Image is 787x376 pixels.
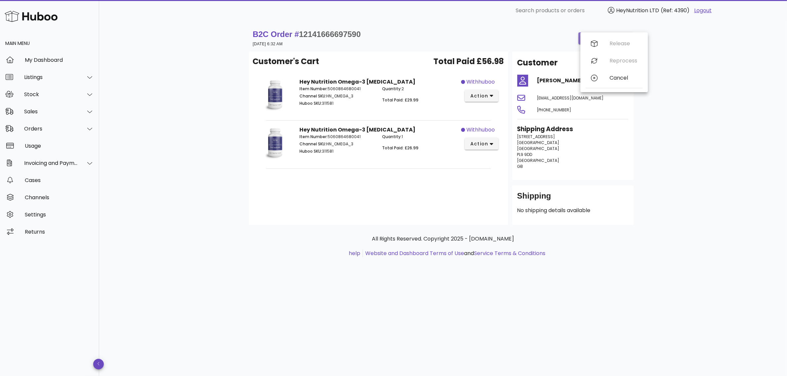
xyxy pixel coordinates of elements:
[299,78,415,86] strong: Hey Nutrition Omega-3 [MEDICAL_DATA]
[253,56,319,67] span: Customer's Cart
[382,134,457,140] p: 1
[465,138,499,150] button: action
[5,9,58,23] img: Huboo Logo
[24,74,78,80] div: Listings
[299,134,328,139] span: Item Number:
[517,146,560,151] span: [GEOGRAPHIC_DATA]
[363,249,545,257] li: and
[299,30,361,39] span: 12141666697590
[382,86,402,92] span: Quantity:
[299,126,415,133] strong: Hey Nutrition Omega-3 [MEDICAL_DATA]
[299,141,326,147] span: Channel SKU:
[661,7,689,14] span: (Ref: 4390)
[299,148,374,154] p: 311581
[25,229,94,235] div: Returns
[25,57,94,63] div: My Dashboard
[517,191,628,207] div: Shipping
[258,126,292,159] img: Product Image
[382,86,457,92] p: 2
[616,7,659,14] span: HeyNutrition LTD
[694,7,712,15] a: Logout
[365,249,464,257] a: Website and Dashboard Terms of Use
[253,30,361,39] strong: B2C Order #
[24,126,78,132] div: Orders
[299,100,374,106] p: 311581
[466,78,495,86] span: withhuboo
[537,95,604,101] span: [EMAIL_ADDRESS][DOMAIN_NAME]
[299,93,374,99] p: HN_OMEGA_3
[24,108,78,115] div: Sales
[517,164,523,169] span: GB
[382,134,402,139] span: Quantity:
[299,134,374,140] p: 5060864680041
[537,77,628,85] h4: [PERSON_NAME]
[25,177,94,183] div: Cases
[299,141,374,147] p: HN_OMEGA_3
[299,86,374,92] p: 5060864680041
[299,100,322,106] span: Huboo SKU:
[434,56,504,67] span: Total Paid £56.98
[25,143,94,149] div: Usage
[299,93,326,99] span: Channel SKU:
[517,134,555,139] span: [STREET_ADDRESS]
[466,126,495,134] span: withhuboo
[465,90,499,102] button: action
[24,91,78,97] div: Stock
[382,145,418,151] span: Total Paid: £26.99
[474,249,545,257] a: Service Terms & Conditions
[517,152,532,157] span: PL9 9DD
[578,32,633,44] button: order actions
[517,207,628,214] p: No shipping details available
[254,235,632,243] p: All Rights Reserved. Copyright 2025 - [DOMAIN_NAME]
[470,93,489,99] span: action
[517,158,560,163] span: [GEOGRAPHIC_DATA]
[349,249,360,257] a: help
[470,140,489,147] span: action
[517,140,560,145] span: [GEOGRAPHIC_DATA]
[610,75,637,81] div: Cancel
[258,78,292,111] img: Product Image
[517,125,628,134] h3: Shipping Address
[25,211,94,218] div: Settings
[517,57,558,69] h2: Customer
[299,148,322,154] span: Huboo SKU:
[299,86,328,92] span: Item Number:
[253,42,283,46] small: [DATE] 6:32 AM
[537,107,571,113] span: [PHONE_NUMBER]
[25,194,94,201] div: Channels
[24,160,78,166] div: Invoicing and Payments
[382,97,418,103] span: Total Paid: £29.99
